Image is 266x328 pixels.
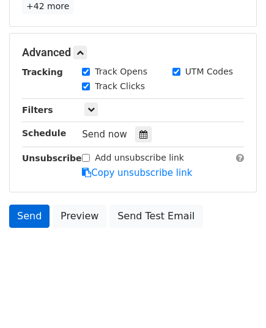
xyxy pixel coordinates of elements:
iframe: Chat Widget [205,269,266,328]
label: UTM Codes [185,65,233,78]
strong: Filters [22,105,53,115]
a: Preview [53,205,106,228]
a: Copy unsubscribe link [82,167,192,178]
strong: Schedule [22,128,66,138]
strong: Unsubscribe [22,153,82,163]
span: Send now [82,129,127,140]
label: Add unsubscribe link [95,151,184,164]
label: Track Clicks [95,80,145,93]
strong: Tracking [22,67,63,77]
label: Track Opens [95,65,147,78]
h5: Advanced [22,46,244,59]
a: Send Test Email [109,205,202,228]
a: Send [9,205,50,228]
